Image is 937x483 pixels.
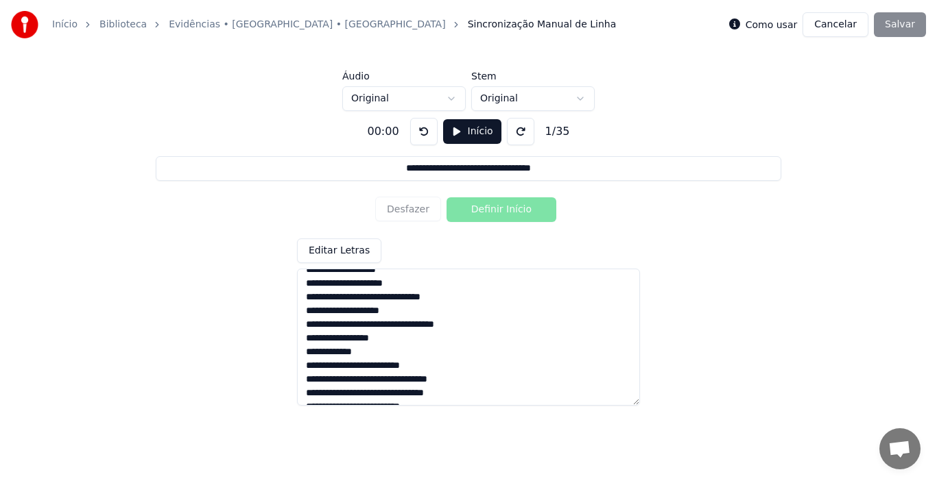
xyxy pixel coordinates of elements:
div: 1 / 35 [540,123,576,140]
nav: breadcrumb [52,18,616,32]
img: youka [11,11,38,38]
a: Evidências • [GEOGRAPHIC_DATA] • [GEOGRAPHIC_DATA] [169,18,446,32]
span: Sincronização Manual de Linha [468,18,617,32]
label: Stem [471,71,595,81]
a: Início [52,18,78,32]
div: 00:00 [361,123,404,140]
label: Como usar [746,20,798,29]
a: Biblioteca [99,18,147,32]
button: Editar Letras [297,238,381,263]
button: Início [443,119,501,144]
div: Bate-papo aberto [879,428,921,469]
button: Cancelar [803,12,868,37]
label: Áudio [342,71,466,81]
